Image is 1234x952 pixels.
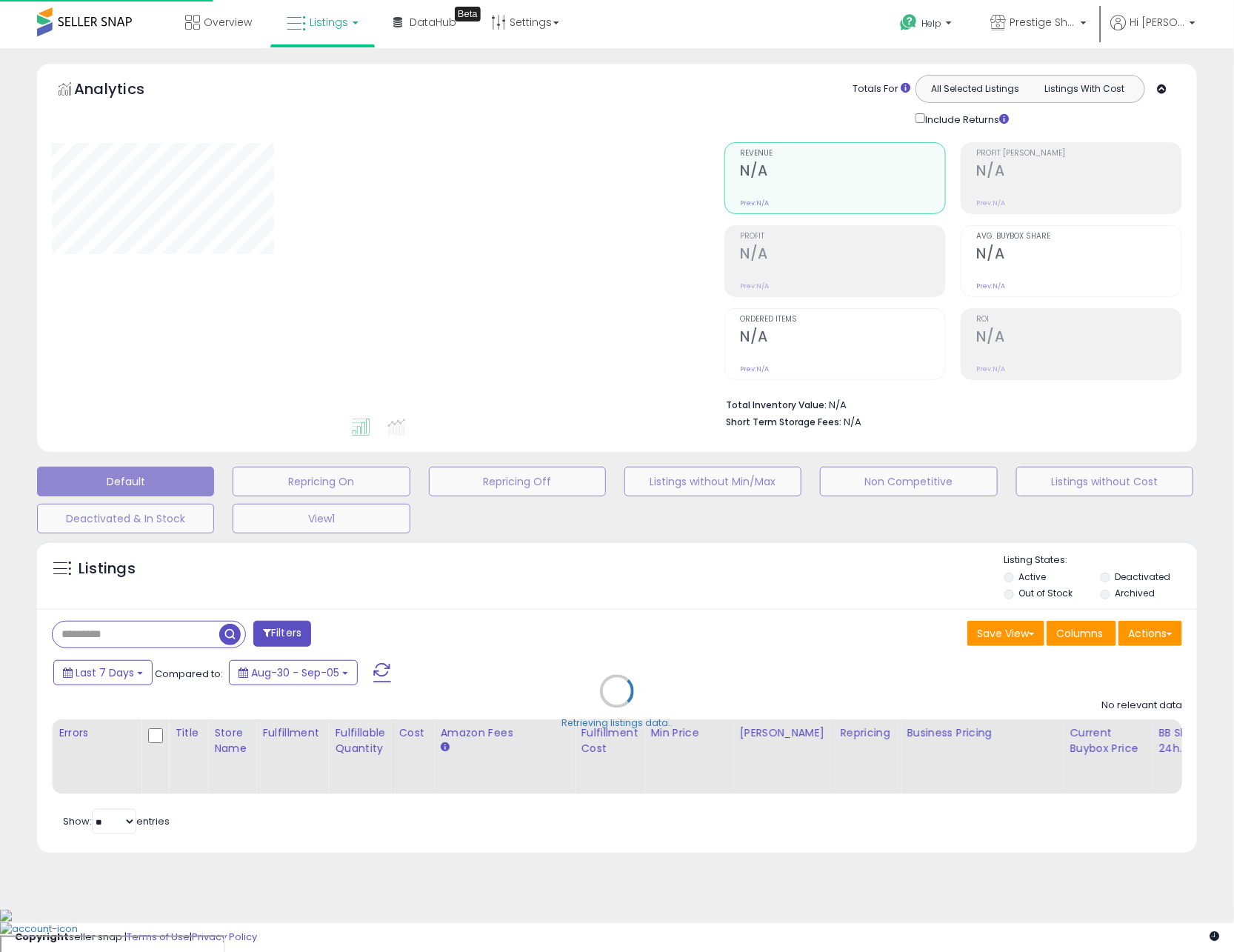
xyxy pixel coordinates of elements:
span: N/A [844,415,862,429]
button: Listings With Cost [1030,79,1140,99]
button: Listings without Min/Max [624,467,801,496]
button: Repricing Off [429,467,606,496]
h2: N/A [741,328,945,348]
h2: N/A [741,245,945,265]
button: Deactivated & In Stock [37,504,214,533]
div: Tooltip anchor [455,7,481,21]
small: Prev: N/A [741,282,770,290]
span: Profit [741,233,945,241]
button: Non Competitive [820,467,997,496]
span: Revenue [741,150,945,158]
a: Help [888,2,967,48]
h2: N/A [977,162,1181,182]
b: Short Term Storage Fees: [727,416,842,428]
button: View1 [233,504,410,533]
small: Prev: N/A [977,365,1006,373]
button: Listings without Cost [1016,467,1193,496]
span: Avg. Buybox Share [977,233,1181,241]
div: Totals For [853,82,910,96]
button: Default [37,467,214,496]
small: Prev: N/A [741,199,770,207]
span: DataHub [410,15,456,30]
small: Prev: N/A [977,199,1006,207]
span: Listings [310,15,348,30]
i: Get Help [899,13,918,32]
span: Hi [PERSON_NAME] [1130,15,1185,30]
h5: Analytics [74,79,173,103]
a: Hi [PERSON_NAME] [1110,15,1195,48]
li: N/A [727,395,1171,413]
button: Repricing On [233,467,410,496]
div: Retrieving listings data.. [561,717,673,730]
div: Include Returns [904,110,1027,127]
span: Overview [204,15,252,30]
h2: N/A [741,162,945,182]
h2: N/A [977,245,1181,265]
button: All Selected Listings [920,79,1030,99]
span: ROI [977,316,1181,324]
span: Profit [PERSON_NAME] [977,150,1181,158]
span: Ordered Items [741,316,945,324]
span: Prestige Shop LLC [1010,15,1076,30]
b: Total Inventory Value: [727,399,827,411]
h2: N/A [977,328,1181,348]
small: Prev: N/A [741,365,770,373]
small: Prev: N/A [977,282,1006,290]
span: Help [921,17,941,30]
